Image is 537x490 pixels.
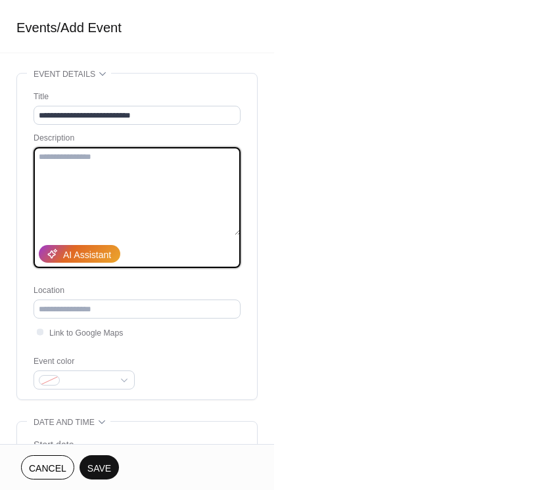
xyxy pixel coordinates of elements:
[39,245,120,263] button: AI Assistant
[34,90,238,104] div: Title
[16,20,57,35] a: Events
[29,462,66,476] span: Cancel
[57,20,121,35] span: / Add Event
[87,462,111,476] span: Save
[49,326,123,340] span: Link to Google Maps
[80,455,119,479] button: Save
[34,131,238,145] div: Description
[34,284,238,298] div: Location
[34,355,132,368] div: Event color
[34,416,95,430] span: Date and time
[34,68,95,81] span: Event details
[34,438,74,452] div: Start date
[21,455,74,479] button: Cancel
[63,248,111,262] div: AI Assistant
